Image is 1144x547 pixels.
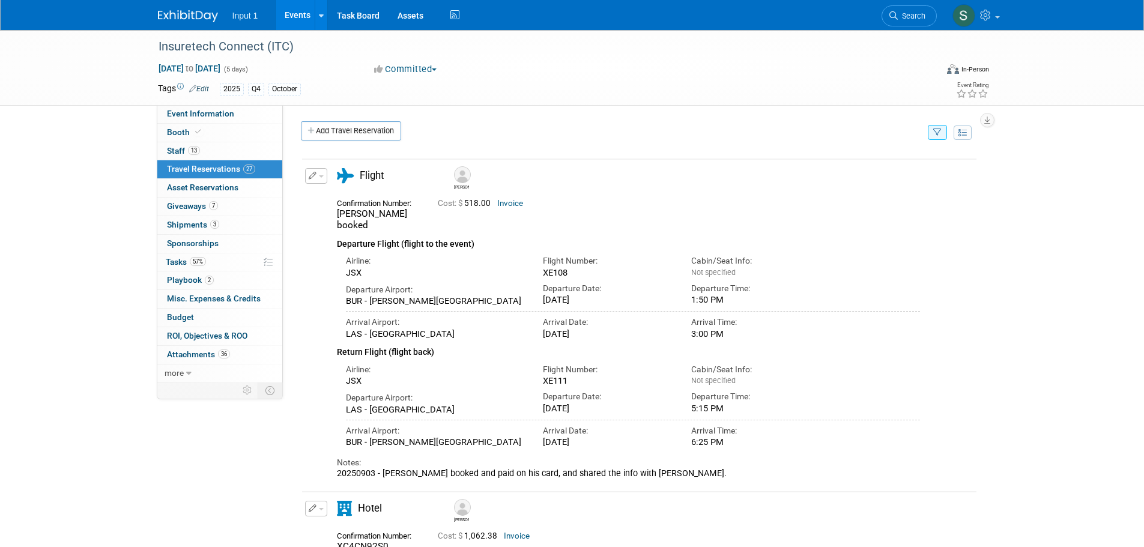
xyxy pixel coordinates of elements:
[346,437,525,447] div: BUR - [PERSON_NAME][GEOGRAPHIC_DATA]
[167,349,230,359] span: Attachments
[243,165,255,174] span: 27
[451,499,472,523] div: Todd Greenbaum
[209,201,218,210] span: 7
[866,62,990,80] div: Event Format
[190,257,206,266] span: 57%
[346,425,525,437] div: Arrival Airport:
[346,284,525,295] div: Departure Airport:
[167,312,194,322] span: Budget
[157,105,282,123] a: Event Information
[158,63,221,74] span: [DATE] [DATE]
[691,364,822,375] div: Cabin/Seat Info:
[504,531,530,540] a: Invoice
[956,82,988,88] div: Event Rating
[961,65,989,74] div: In-Person
[205,276,214,285] span: 2
[337,528,420,541] div: Confirmation Number:
[167,294,261,303] span: Misc. Expenses & Credits
[189,85,209,93] a: Edit
[158,82,209,96] td: Tags
[454,499,471,516] img: Todd Greenbaum
[898,11,925,20] span: Search
[543,255,673,267] div: Flight Number:
[691,294,822,305] div: 1:50 PM
[454,516,469,523] div: Todd Greenbaum
[543,283,673,294] div: Departure Date:
[691,283,822,294] div: Departure Time:
[167,109,234,118] span: Event Information
[691,255,822,267] div: Cabin/Seat Info:
[167,275,214,285] span: Playbook
[157,346,282,364] a: Attachments36
[248,83,264,95] div: Q4
[157,216,282,234] a: Shipments3
[220,83,244,95] div: 2025
[154,36,919,58] div: Insuretech Connect (ITC)
[543,375,673,386] div: XE111
[167,164,255,174] span: Travel Reservations
[337,195,420,208] div: Confirmation Number:
[454,166,471,183] img: Todd Greenbaum
[691,391,822,402] div: Departure Time:
[157,364,282,382] a: more
[337,208,407,231] span: [PERSON_NAME] booked
[165,368,184,378] span: more
[346,375,525,386] div: JSX
[691,328,822,339] div: 3:00 PM
[301,121,401,141] a: Add Travel Reservation
[691,376,736,385] span: Not specified
[223,65,248,73] span: (5 days)
[370,63,441,76] button: Committed
[157,142,282,160] a: Staff13
[337,457,921,468] div: Notes:
[346,316,525,328] div: Arrival Airport:
[167,238,219,248] span: Sponsorships
[166,257,206,267] span: Tasks
[451,166,472,190] div: Todd Greenbaum
[167,220,219,229] span: Shipments
[157,235,282,253] a: Sponsorships
[882,5,937,26] a: Search
[543,328,673,339] div: [DATE]
[258,382,282,398] td: Toggle Event Tabs
[543,391,673,402] div: Departure Date:
[157,198,282,216] a: Giveaways7
[543,403,673,414] div: [DATE]
[952,4,975,27] img: Susan Stout
[543,316,673,328] div: Arrival Date:
[167,331,247,340] span: ROI, Objectives & ROO
[218,349,230,358] span: 36
[438,199,495,208] span: 518.00
[337,501,352,516] i: Hotel
[543,294,673,305] div: [DATE]
[167,201,218,211] span: Giveaways
[346,328,525,339] div: LAS - [GEOGRAPHIC_DATA]
[157,290,282,308] a: Misc. Expenses & Credits
[947,64,959,74] img: Format-Inperson.png
[543,437,673,447] div: [DATE]
[195,128,201,135] i: Booth reservation complete
[358,502,382,514] span: Hotel
[346,392,525,403] div: Departure Airport:
[691,437,822,447] div: 6:25 PM
[158,10,218,22] img: ExhibitDay
[346,255,525,267] div: Airline:
[337,468,921,479] div: 20250903 - [PERSON_NAME] booked and paid on his card, and shared the info with [PERSON_NAME].
[346,267,525,278] div: JSX
[157,271,282,289] a: Playbook2
[497,199,523,208] a: Invoice
[210,220,219,229] span: 3
[360,169,384,181] span: Flight
[454,183,469,190] div: Todd Greenbaum
[337,168,354,183] i: Flight
[337,232,921,251] div: Departure Flight (flight to the event)
[188,146,200,155] span: 13
[543,425,673,437] div: Arrival Date:
[337,339,921,359] div: Return Flight (flight back)
[268,83,301,95] div: October
[691,403,822,414] div: 5:15 PM
[157,124,282,142] a: Booth
[691,425,822,437] div: Arrival Time:
[232,11,258,20] span: Input 1
[167,146,200,156] span: Staff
